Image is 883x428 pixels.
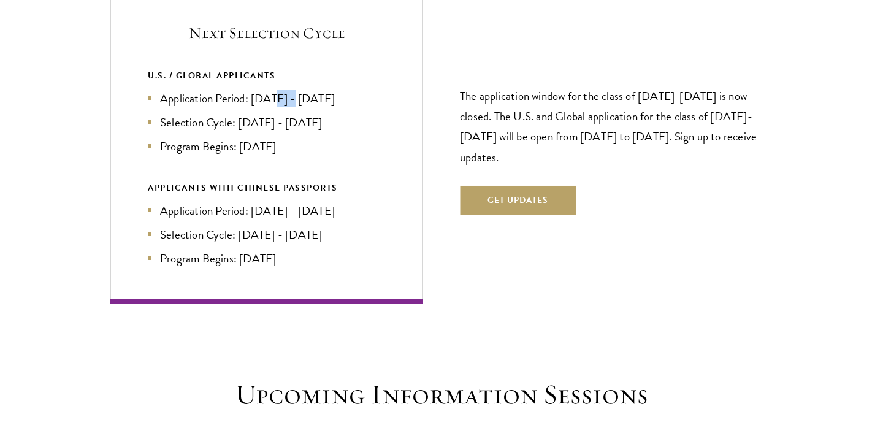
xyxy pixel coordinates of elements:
[148,180,386,196] div: APPLICANTS WITH CHINESE PASSPORTS
[148,202,386,220] li: Application Period: [DATE] - [DATE]
[148,250,386,267] li: Program Begins: [DATE]
[460,86,773,167] p: The application window for the class of [DATE]-[DATE] is now closed. The U.S. and Global applicat...
[148,90,386,107] li: Application Period: [DATE] - [DATE]
[148,68,386,83] div: U.S. / GLOBAL APPLICANTS
[148,137,386,155] li: Program Begins: [DATE]
[148,226,386,243] li: Selection Cycle: [DATE] - [DATE]
[230,378,653,412] h2: Upcoming Information Sessions
[148,23,386,44] h5: Next Selection Cycle
[460,186,576,215] button: Get Updates
[148,113,386,131] li: Selection Cycle: [DATE] - [DATE]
